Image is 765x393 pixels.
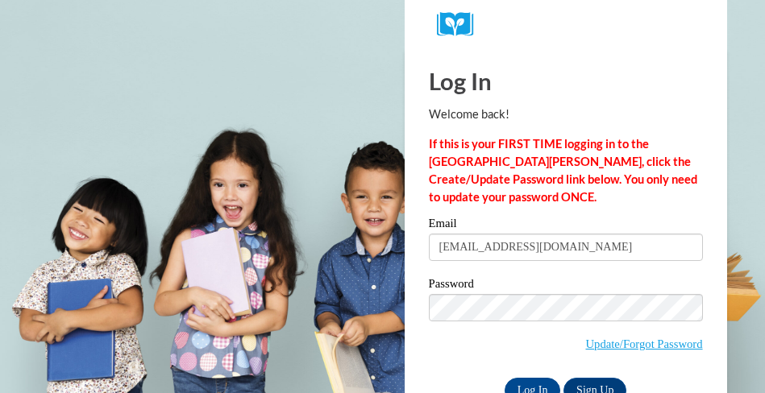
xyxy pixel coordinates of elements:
[429,105,703,123] p: Welcome back!
[437,12,695,37] a: COX Campus
[585,337,702,350] a: Update/Forgot Password
[429,278,703,294] label: Password
[437,12,485,37] img: Logo brand
[429,217,703,234] label: Email
[429,137,697,204] strong: If this is your FIRST TIME logging in to the [GEOGRAPHIC_DATA][PERSON_NAME], click the Create/Upd...
[429,64,703,97] h1: Log In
